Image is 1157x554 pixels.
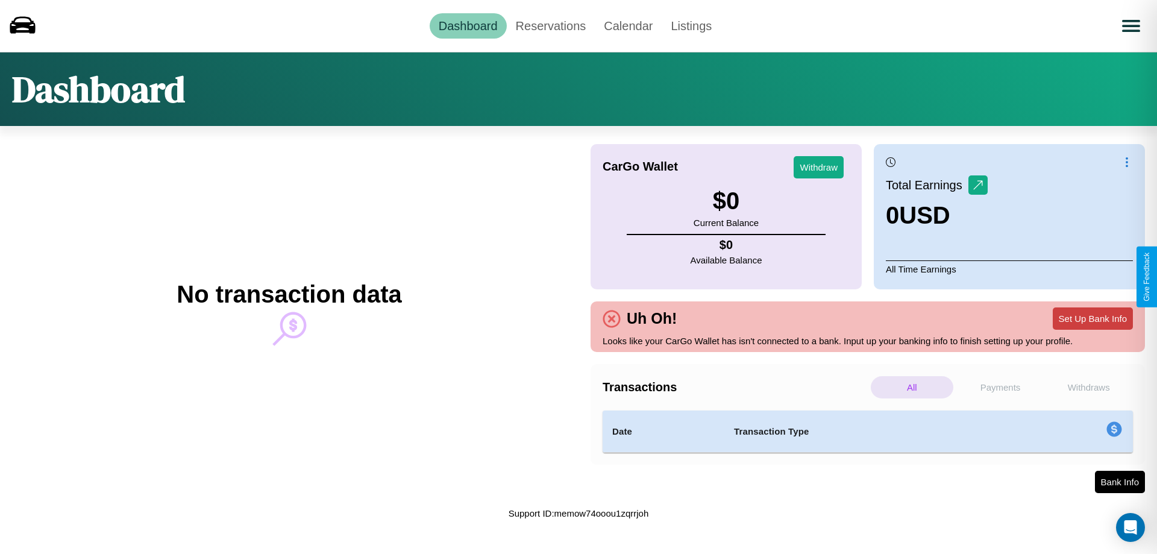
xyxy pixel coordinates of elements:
h4: Transactions [603,380,868,394]
table: simple table [603,411,1133,453]
h4: Transaction Type [734,424,1008,439]
a: Reservations [507,13,595,39]
button: Bank Info [1095,471,1145,493]
p: Total Earnings [886,174,968,196]
p: All [871,376,953,398]
button: Open menu [1114,9,1148,43]
h2: No transaction data [177,281,401,308]
div: Give Feedback [1143,253,1151,301]
button: Set Up Bank Info [1053,307,1133,330]
h4: $ 0 [691,238,762,252]
p: Current Balance [694,215,759,231]
p: Looks like your CarGo Wallet has isn't connected to a bank. Input up your banking info to finish ... [603,333,1133,349]
h4: Uh Oh! [621,310,683,327]
h3: $ 0 [694,187,759,215]
h1: Dashboard [12,65,185,114]
a: Calendar [595,13,662,39]
h4: CarGo Wallet [603,160,678,174]
div: Open Intercom Messenger [1116,513,1145,542]
h4: Date [612,424,715,439]
p: All Time Earnings [886,260,1133,277]
h3: 0 USD [886,202,988,229]
button: Withdraw [794,156,844,178]
p: Payments [959,376,1042,398]
p: Withdraws [1047,376,1130,398]
p: Available Balance [691,252,762,268]
p: Support ID: memow74ooou1zqrrjoh [509,505,649,521]
a: Dashboard [430,13,507,39]
a: Listings [662,13,721,39]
